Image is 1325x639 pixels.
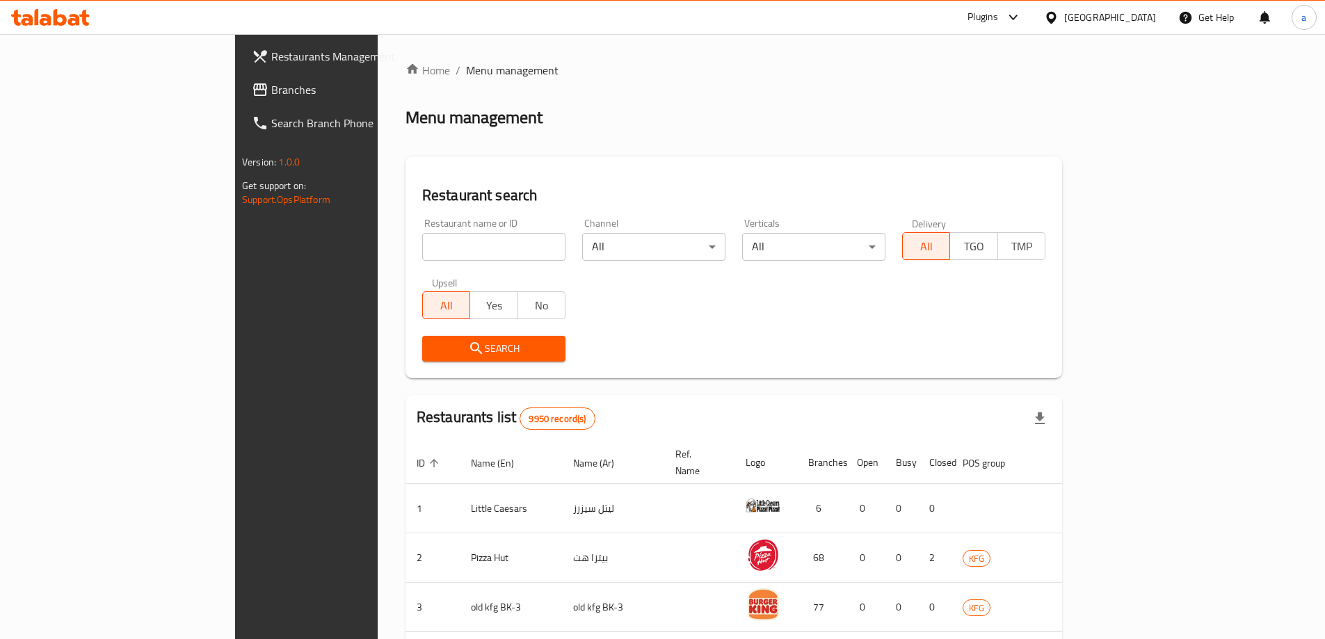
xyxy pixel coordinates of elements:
[912,218,947,228] label: Delivery
[675,446,718,479] span: Ref. Name
[460,583,562,632] td: old kfg BK-3
[466,62,559,79] span: Menu management
[949,232,997,260] button: TGO
[242,153,276,171] span: Version:
[963,600,990,616] span: KFG
[271,115,445,131] span: Search Branch Phone
[562,484,664,533] td: ليتل سيزرز
[918,442,951,484] th: Closed
[242,191,330,209] a: Support.OpsPlatform
[797,484,846,533] td: 6
[956,236,992,257] span: TGO
[742,233,885,261] div: All
[422,233,565,261] input: Search for restaurant name or ID..
[405,106,543,129] h2: Menu management
[1004,236,1040,257] span: TMP
[967,9,998,26] div: Plugins
[456,62,460,79] li: /
[471,455,532,471] span: Name (En)
[460,533,562,583] td: Pizza Hut
[746,587,780,622] img: old kfg BK-3
[562,533,664,583] td: بيتزا هت
[469,291,517,319] button: Yes
[885,583,918,632] td: 0
[517,291,565,319] button: No
[241,106,456,140] a: Search Branch Phone
[422,291,470,319] button: All
[271,48,445,65] span: Restaurants Management
[278,153,300,171] span: 1.0.0
[433,340,554,357] span: Search
[562,583,664,632] td: old kfg BK-3
[573,455,632,471] span: Name (Ar)
[797,442,846,484] th: Branches
[908,236,945,257] span: All
[885,484,918,533] td: 0
[1023,402,1057,435] div: Export file
[520,407,595,430] div: Total records count
[846,442,885,484] th: Open
[746,537,780,572] img: Pizza Hut
[428,296,465,316] span: All
[524,296,560,316] span: No
[963,551,990,567] span: KFG
[997,232,1045,260] button: TMP
[918,583,951,632] td: 0
[271,81,445,98] span: Branches
[417,407,595,430] h2: Restaurants list
[432,277,458,287] label: Upsell
[476,296,512,316] span: Yes
[520,412,594,426] span: 9950 record(s)
[582,233,725,261] div: All
[846,484,885,533] td: 0
[1301,10,1306,25] span: a
[241,73,456,106] a: Branches
[422,336,565,362] button: Search
[746,488,780,523] img: Little Caesars
[918,533,951,583] td: 2
[422,185,1045,206] h2: Restaurant search
[242,177,306,195] span: Get support on:
[417,455,443,471] span: ID
[902,232,950,260] button: All
[963,455,1023,471] span: POS group
[846,583,885,632] td: 0
[797,533,846,583] td: 68
[460,484,562,533] td: Little Caesars
[918,484,951,533] td: 0
[846,533,885,583] td: 0
[797,583,846,632] td: 77
[885,442,918,484] th: Busy
[241,40,456,73] a: Restaurants Management
[885,533,918,583] td: 0
[1064,10,1156,25] div: [GEOGRAPHIC_DATA]
[734,442,797,484] th: Logo
[405,62,1062,79] nav: breadcrumb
